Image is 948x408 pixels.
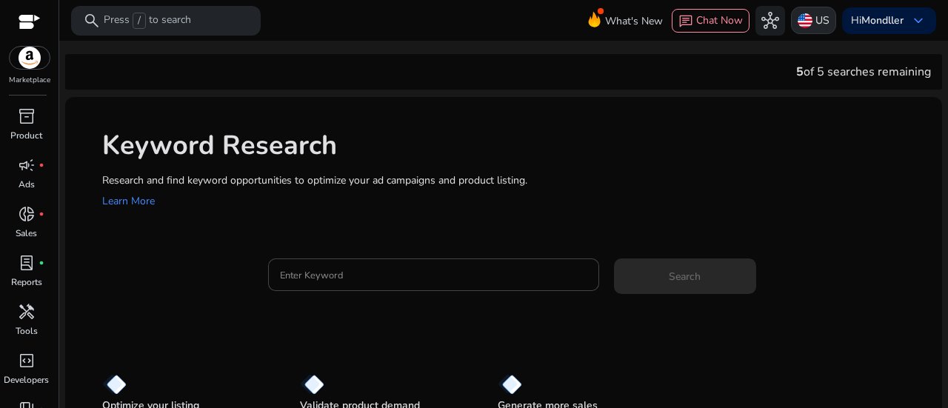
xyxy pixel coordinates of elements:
span: What's New [605,8,663,34]
span: lab_profile [18,254,36,272]
img: us.svg [798,13,812,28]
span: fiber_manual_record [39,260,44,266]
span: / [133,13,146,29]
p: Marketplace [9,75,50,86]
p: Hi [851,16,904,26]
p: US [815,7,829,33]
span: handyman [18,303,36,321]
img: diamond.svg [498,374,522,395]
span: fiber_manual_record [39,211,44,217]
p: Product [10,129,42,142]
p: Developers [4,373,49,387]
p: Research and find keyword opportunities to optimize your ad campaigns and product listing. [102,173,927,188]
p: Ads [19,178,35,191]
span: chat [678,14,693,29]
span: search [83,12,101,30]
div: of 5 searches remaining [796,63,931,81]
span: hub [761,12,779,30]
h1: Keyword Research [102,130,927,161]
p: Press to search [104,13,191,29]
b: Mondller [861,13,904,27]
span: keyboard_arrow_down [909,12,927,30]
span: code_blocks [18,352,36,369]
p: Tools [16,324,38,338]
span: inventory_2 [18,107,36,125]
span: donut_small [18,205,36,223]
p: Sales [16,227,37,240]
button: chatChat Now [672,9,750,33]
button: hub [755,6,785,36]
span: campaign [18,156,36,174]
span: 5 [796,64,804,80]
p: Reports [11,275,42,289]
img: diamond.svg [102,374,127,395]
img: amazon.svg [10,47,50,69]
span: fiber_manual_record [39,162,44,168]
img: diamond.svg [300,374,324,395]
a: Learn More [102,194,155,208]
span: Chat Now [696,13,743,27]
